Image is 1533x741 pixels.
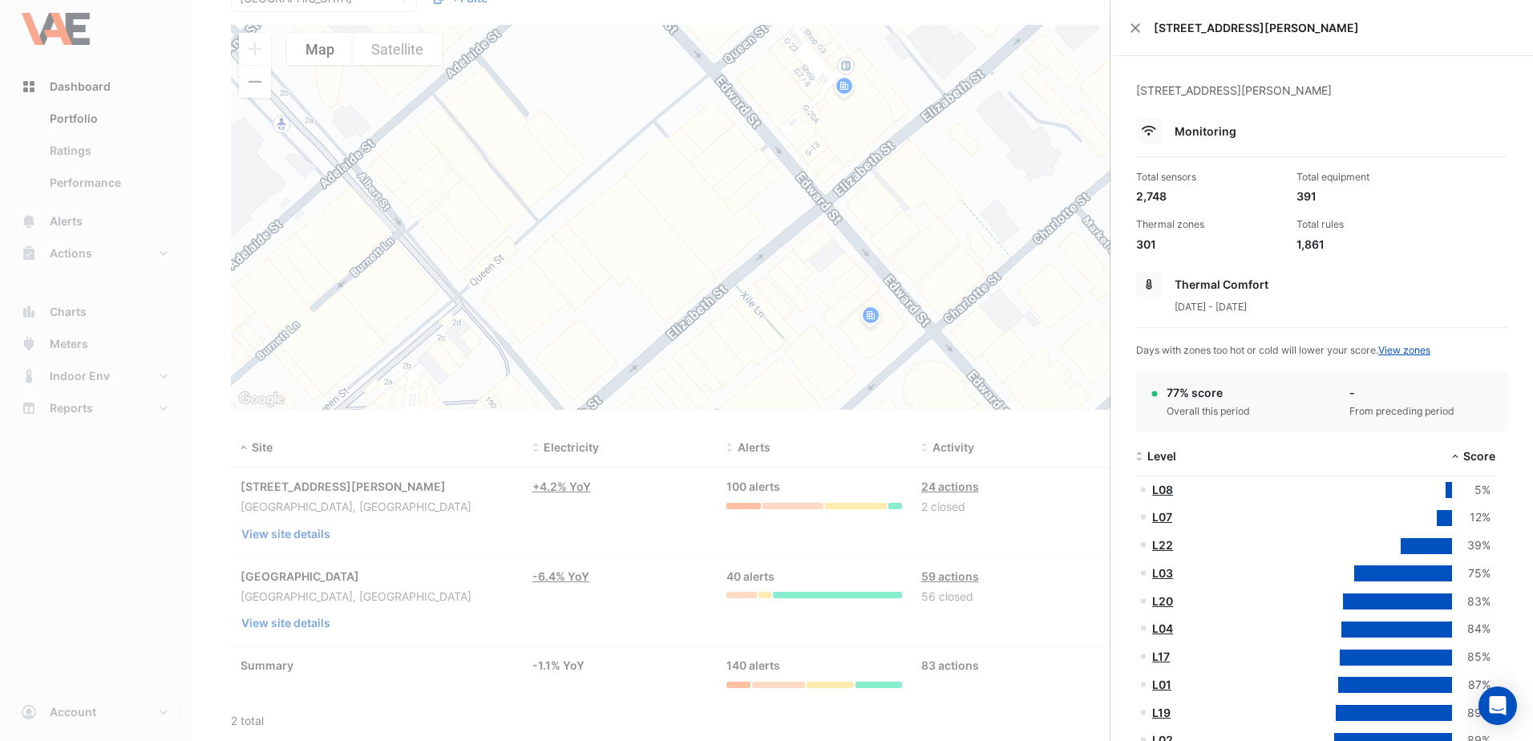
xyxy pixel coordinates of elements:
span: Level [1147,449,1176,463]
span: [STREET_ADDRESS][PERSON_NAME] [1154,19,1514,36]
div: 12% [1452,508,1491,527]
a: L19 [1152,706,1171,719]
div: 1,861 [1296,236,1444,253]
div: Total rules [1296,217,1444,232]
a: L22 [1152,538,1173,552]
a: L20 [1152,594,1173,608]
a: L17 [1152,650,1170,663]
a: L04 [1152,622,1173,635]
div: 77% score [1167,384,1250,401]
span: Days with zones too hot or cold will lower your score. [1136,344,1430,356]
span: Thermal Comfort [1175,277,1268,291]
div: 85% [1452,648,1491,666]
div: Thermal zones [1136,217,1284,232]
div: Overall this period [1167,404,1250,419]
a: L01 [1152,678,1171,691]
div: 84% [1452,620,1491,638]
a: L08 [1152,483,1173,496]
span: [DATE] - [DATE] [1175,301,1247,313]
div: 39% [1452,537,1491,555]
div: Open Intercom Messenger [1478,686,1517,725]
div: [STREET_ADDRESS][PERSON_NAME] [1136,82,1507,118]
div: 83% [1452,593,1491,611]
a: L07 [1152,510,1172,524]
a: View zones [1378,344,1430,356]
div: Total sensors [1136,170,1284,184]
div: 87% [1452,676,1491,694]
span: Monitoring [1175,124,1236,138]
div: 75% [1452,565,1491,583]
div: Total equipment [1296,170,1444,184]
button: Close [1130,22,1141,34]
span: Score [1463,449,1495,463]
div: 89% [1452,704,1491,723]
a: L03 [1152,566,1173,580]
div: - [1349,384,1454,401]
div: 391 [1296,188,1444,204]
div: From preceding period [1349,404,1454,419]
div: 2,748 [1136,188,1284,204]
div: 301 [1136,236,1284,253]
div: 5% [1452,481,1491,500]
